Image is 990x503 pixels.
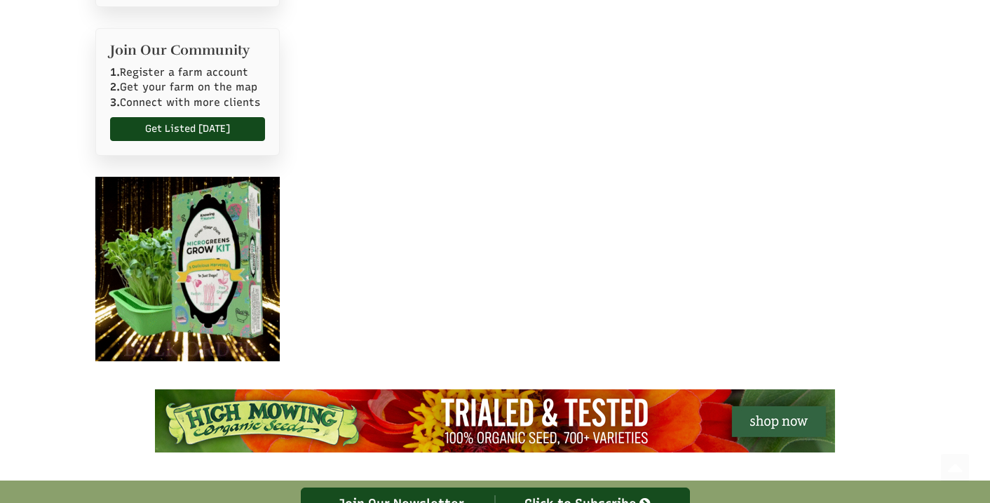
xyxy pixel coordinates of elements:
a: Get Listed [DATE] [110,117,265,141]
h2: Join Our Community [110,43,265,58]
b: 3. [110,96,120,109]
b: 2. [110,81,120,93]
img: ezgif com optimize [95,177,280,361]
b: 1. [110,66,120,79]
img: High [155,389,835,452]
p: Register a farm account Get your farm on the map Connect with more clients [110,65,265,110]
